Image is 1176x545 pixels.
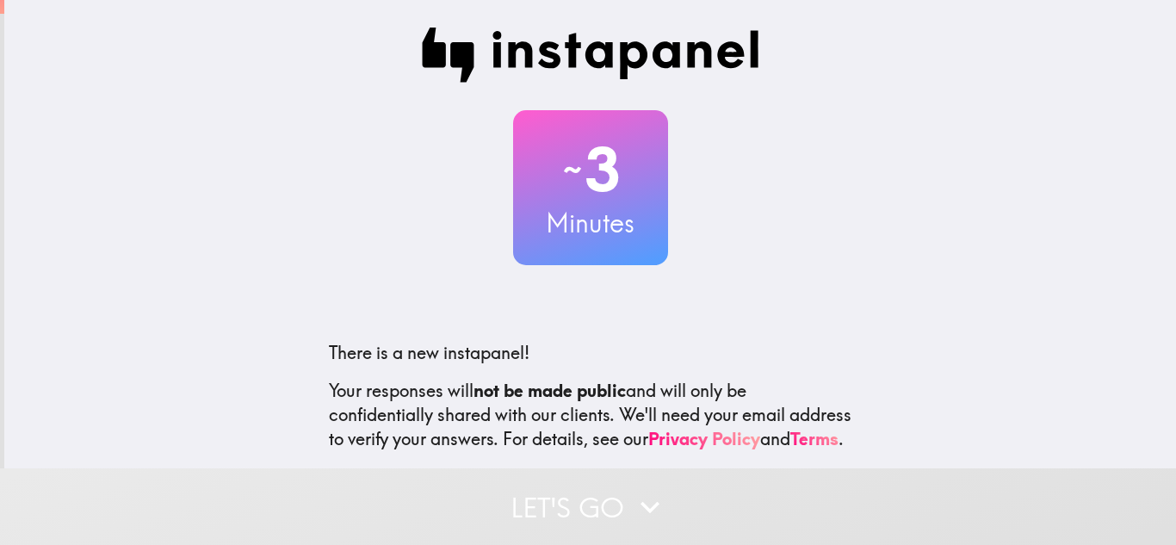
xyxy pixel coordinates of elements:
p: Your responses will and will only be confidentially shared with our clients. We'll need your emai... [329,379,852,451]
img: Instapanel [422,28,759,83]
h3: Minutes [513,205,668,241]
p: This invite is exclusively for you, please do not share it. Complete it soon because spots are li... [329,465,852,513]
h2: 3 [513,134,668,205]
b: not be made public [473,380,626,401]
span: There is a new instapanel! [329,342,529,363]
a: Terms [790,428,839,449]
span: ~ [560,144,585,195]
a: Privacy Policy [648,428,760,449]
